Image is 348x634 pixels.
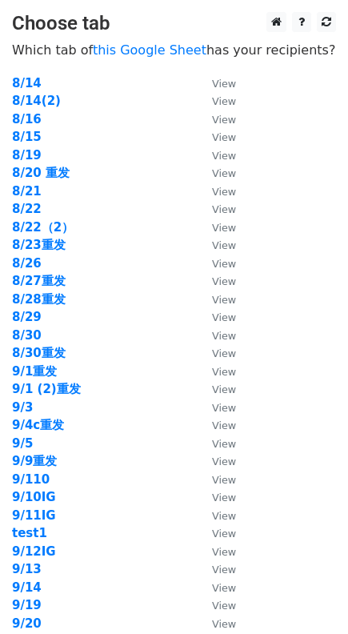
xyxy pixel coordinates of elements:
a: 8/19 [12,148,42,163]
p: Which tab of has your recipients? [12,42,336,58]
a: 8/30重发 [12,346,66,360]
strong: 9/110 [12,472,50,487]
a: View [196,490,236,504]
small: View [212,167,236,179]
strong: 8/21 [12,184,42,199]
small: View [212,492,236,504]
small: View [212,419,236,431]
small: View [212,275,236,287]
a: 8/23重发 [12,238,66,252]
small: View [212,78,236,90]
a: 8/15 [12,130,42,144]
small: View [212,131,236,143]
a: View [196,544,236,559]
small: View [212,294,236,306]
a: View [196,238,236,252]
small: View [212,438,236,450]
a: View [196,562,236,576]
a: 8/27重发 [12,274,66,288]
a: 9/1 (2)重发 [12,382,81,396]
a: 9/5 [12,436,33,451]
a: View [196,454,236,468]
a: 8/28重发 [12,292,66,307]
a: View [196,184,236,199]
a: View [196,436,236,451]
small: View [212,402,236,414]
a: 9/4c重发 [12,418,64,432]
a: 9/19 [12,598,42,612]
a: View [196,112,236,126]
a: 8/29 [12,310,42,324]
strong: 8/14 [12,76,42,90]
small: View [212,222,236,234]
a: View [196,382,236,396]
small: View [212,582,236,594]
a: 8/30 [12,328,42,343]
a: View [196,292,236,307]
small: View [212,258,236,270]
a: View [196,472,236,487]
a: View [196,274,236,288]
a: 9/20 [12,616,42,631]
a: View [196,310,236,324]
small: View [212,528,236,540]
a: View [196,418,236,432]
small: View [212,564,236,576]
a: 9/12IG [12,544,56,559]
small: View [212,618,236,630]
strong: 8/20 重发 [12,166,70,180]
a: View [196,526,236,540]
a: 8/16 [12,112,42,126]
small: View [212,383,236,395]
a: test1 [12,526,47,540]
a: 8/26 [12,256,42,271]
a: 8/14(2) [12,94,61,108]
small: View [212,150,236,162]
a: 9/14 [12,580,42,595]
a: View [196,256,236,271]
small: View [212,546,236,558]
a: View [196,130,236,144]
strong: 9/1重发 [12,364,57,379]
a: View [196,364,236,379]
small: View [212,600,236,612]
strong: 9/11IG [12,508,56,523]
a: this Google Sheet [93,42,206,58]
a: View [196,598,236,612]
small: View [212,114,236,126]
small: View [212,203,236,215]
small: View [212,95,236,107]
a: View [196,166,236,180]
a: 9/13 [12,562,42,576]
small: View [212,455,236,467]
a: View [196,580,236,595]
small: View [212,510,236,522]
a: View [196,76,236,90]
small: View [212,347,236,359]
a: View [196,400,236,415]
small: View [212,474,236,486]
a: View [196,94,236,108]
a: 9/10IG [12,490,56,504]
a: View [196,148,236,163]
a: 8/22（2） [12,220,74,235]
